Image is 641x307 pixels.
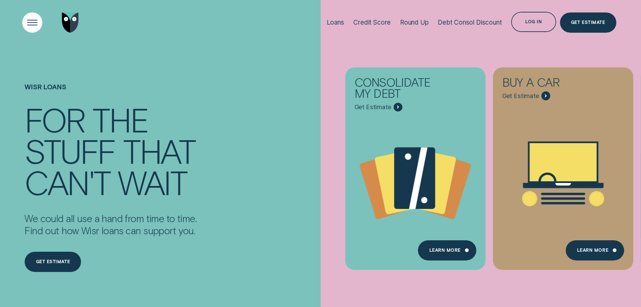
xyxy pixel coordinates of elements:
[345,67,486,264] a: Consolidate my debt - Learn more
[400,19,429,26] div: Round Up
[25,103,85,135] div: For
[25,252,81,272] a: Get estimate
[327,19,344,26] div: Loans
[566,240,624,260] a: Learn More
[25,212,197,237] p: We could all use a hand from time to time. Find out how Wisr loans can support you.
[560,12,616,33] a: Get Estimate
[355,76,444,102] div: Consolidate my debt
[493,67,633,264] a: Buy a car - Learn more
[25,83,197,103] h1: Wisr loans
[418,240,476,260] a: Learn more
[511,12,556,32] button: Log in
[502,92,539,100] span: Get Estimate
[25,135,115,166] div: stuff
[22,12,42,33] button: Open Menu
[438,19,502,26] div: Debt Consol Discount
[502,76,592,91] div: Buy a car
[93,103,148,135] div: the
[62,12,79,33] img: Wisr
[123,135,195,166] div: that
[118,166,186,197] div: wait
[25,103,197,197] h4: For the stuff that can't wait
[25,166,110,197] div: can't
[353,19,391,26] div: Credit Score
[355,103,391,111] span: Get Estimate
